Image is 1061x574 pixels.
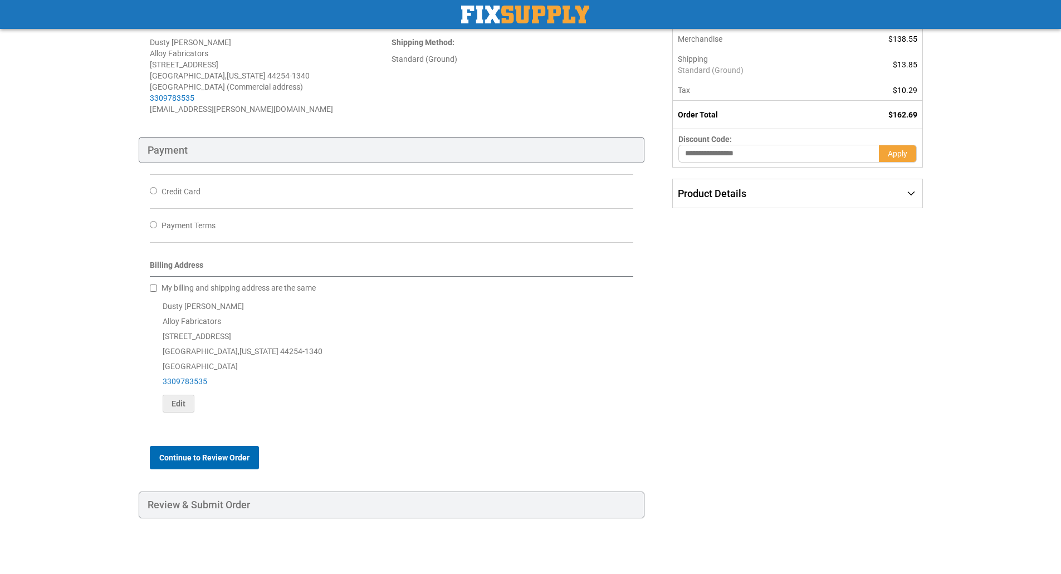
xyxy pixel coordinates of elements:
a: 3309783535 [163,377,207,386]
span: Continue to Review Order [159,453,250,462]
span: $10.29 [893,86,917,95]
span: $138.55 [888,35,917,43]
a: store logo [461,6,589,23]
div: Review & Submit Order [139,492,645,518]
div: Payment [139,137,645,164]
span: Apply [888,149,907,158]
span: Payment Terms [162,221,216,230]
span: Edit [172,399,185,408]
span: Product Details [678,188,746,199]
span: Shipping [678,55,708,63]
button: Edit [163,395,194,413]
button: Apply [879,145,917,163]
span: Credit Card [162,187,201,196]
address: Dusty [PERSON_NAME] Alloy Fabricators [STREET_ADDRESS] [GEOGRAPHIC_DATA] , 44254-1340 [GEOGRAPHIC... [150,37,392,115]
span: Shipping Method [392,38,452,47]
div: Standard (Ground) [392,53,633,65]
strong: Order Total [678,110,718,119]
a: 3309783535 [150,94,194,102]
span: Standard (Ground) [678,65,831,76]
button: Continue to Review Order [150,446,259,469]
div: Dusty [PERSON_NAME] Alloy Fabricators [STREET_ADDRESS] [GEOGRAPHIC_DATA] , 44254-1340 [GEOGRAPHIC... [150,299,634,413]
img: Fix Industrial Supply [461,6,589,23]
th: Merchandise [673,29,837,49]
strong: : [392,38,454,47]
span: [EMAIL_ADDRESS][PERSON_NAME][DOMAIN_NAME] [150,105,333,114]
span: Discount Code: [678,135,732,144]
span: $162.69 [888,110,917,119]
span: $13.85 [893,60,917,69]
span: My billing and shipping address are the same [162,283,316,292]
span: [US_STATE] [239,347,278,356]
span: [US_STATE] [227,71,266,80]
div: Billing Address [150,259,634,277]
th: Tax [673,80,837,101]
